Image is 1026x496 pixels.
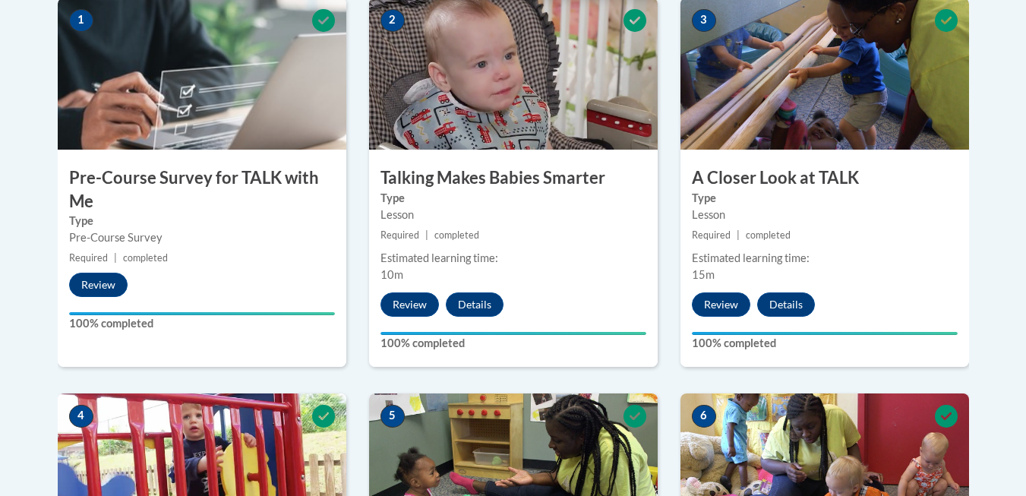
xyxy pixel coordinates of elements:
div: Your progress [380,332,646,335]
div: Lesson [380,207,646,223]
div: Estimated learning time: [380,250,646,267]
span: completed [434,229,479,241]
label: Type [69,213,335,229]
span: 2 [380,9,405,32]
button: Review [692,292,750,317]
span: completed [746,229,791,241]
span: 5 [380,405,405,428]
span: Required [692,229,731,241]
span: completed [123,252,168,264]
button: Review [69,273,128,297]
h3: Pre-Course Survey for TALK with Me [58,166,346,213]
span: | [737,229,740,241]
label: Type [692,190,958,207]
label: 100% completed [380,335,646,352]
div: Pre-Course Survey [69,229,335,246]
label: 100% completed [692,335,958,352]
label: 100% completed [69,315,335,332]
div: Your progress [69,312,335,315]
span: | [425,229,428,241]
span: 6 [692,405,716,428]
button: Review [380,292,439,317]
h3: A Closer Look at TALK [680,166,969,190]
button: Details [446,292,504,317]
span: 4 [69,405,93,428]
button: Details [757,292,815,317]
div: Lesson [692,207,958,223]
span: Required [69,252,108,264]
h3: Talking Makes Babies Smarter [369,166,658,190]
span: Required [380,229,419,241]
div: Estimated learning time: [692,250,958,267]
span: 3 [692,9,716,32]
label: Type [380,190,646,207]
span: | [114,252,117,264]
div: Your progress [692,332,958,335]
span: 1 [69,9,93,32]
span: 10m [380,268,403,281]
span: 15m [692,268,715,281]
